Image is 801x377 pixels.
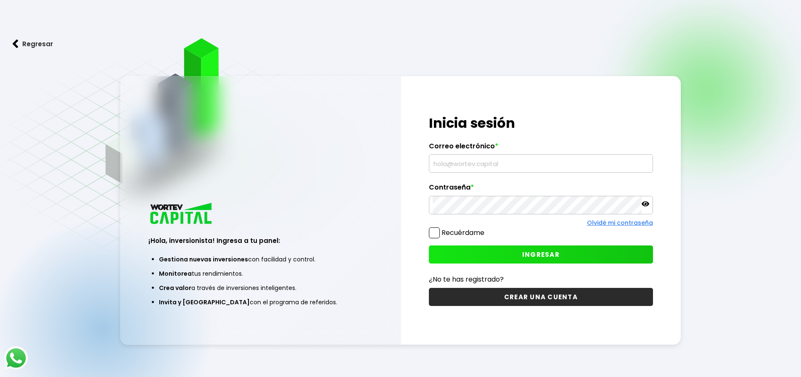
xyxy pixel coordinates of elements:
img: flecha izquierda [13,40,19,48]
li: con facilidad y control. [159,252,362,266]
button: CREAR UNA CUENTA [429,288,653,306]
img: logo_wortev_capital [148,202,215,227]
span: Crea valor [159,284,191,292]
p: ¿No te has registrado? [429,274,653,285]
img: logos_whatsapp-icon.242b2217.svg [4,346,28,370]
span: Gestiona nuevas inversiones [159,255,248,264]
label: Recuérdame [441,228,484,237]
label: Correo electrónico [429,142,653,155]
li: con el programa de referidos. [159,295,362,309]
span: Invita y [GEOGRAPHIC_DATA] [159,298,250,306]
li: a través de inversiones inteligentes. [159,281,362,295]
label: Contraseña [429,183,653,196]
li: tus rendimientos. [159,266,362,281]
span: Monitorea [159,269,192,278]
h3: ¡Hola, inversionista! Ingresa a tu panel: [148,236,373,245]
button: INGRESAR [429,245,653,264]
input: hola@wortev.capital [433,155,649,172]
a: Olvidé mi contraseña [587,219,653,227]
a: ¿No te has registrado?CREAR UNA CUENTA [429,274,653,306]
span: INGRESAR [522,250,560,259]
h1: Inicia sesión [429,113,653,133]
